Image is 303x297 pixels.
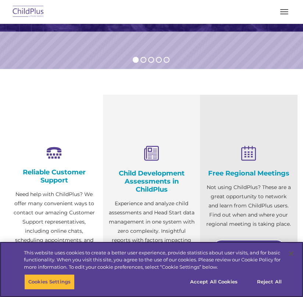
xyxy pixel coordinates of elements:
button: Close [283,246,299,262]
h4: Child Development Assessments in ChildPlus [108,169,195,193]
p: Not using ChildPlus? These are a great opportunity to network and learn from ChildPlus users. Fin... [206,183,292,229]
p: Experience and analyze child assessments and Head Start data management in one system with zero c... [108,199,195,254]
a: Learn More [212,240,286,258]
button: Accept All Cookies [186,274,242,290]
button: Cookies Settings [24,274,75,290]
div: This website uses cookies to create a better user experience, provide statistics about user visit... [24,249,282,271]
img: ChildPlus by Procare Solutions [11,3,46,21]
h4: Free Regional Meetings [206,169,292,177]
button: Reject All [246,274,292,290]
h4: Reliable Customer Support [11,168,97,184]
p: Need help with ChildPlus? We offer many convenient ways to contact our amazing Customer Support r... [11,190,97,254]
